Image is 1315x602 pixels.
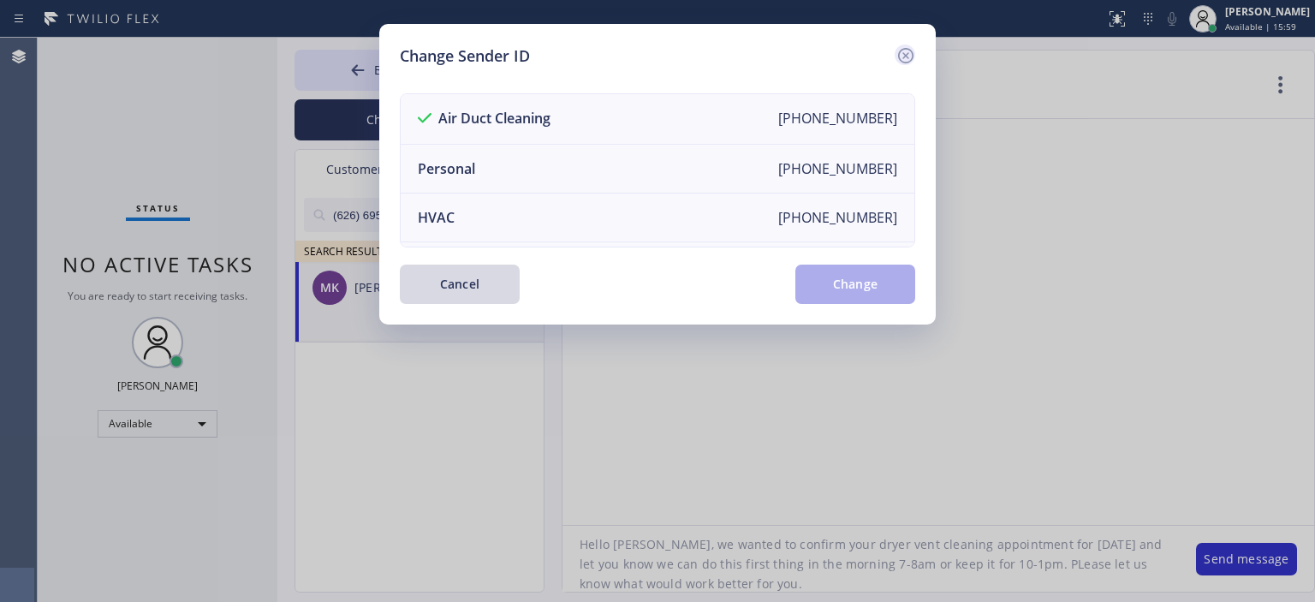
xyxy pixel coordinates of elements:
[795,265,915,304] button: Change
[418,159,475,178] div: Personal
[418,109,550,129] div: Air Duct Cleaning
[400,265,520,304] button: Cancel
[400,45,530,68] h5: Change Sender ID
[778,109,897,129] div: [PHONE_NUMBER]
[778,208,897,227] div: [PHONE_NUMBER]
[418,208,455,227] div: HVAC
[778,159,897,178] div: [PHONE_NUMBER]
